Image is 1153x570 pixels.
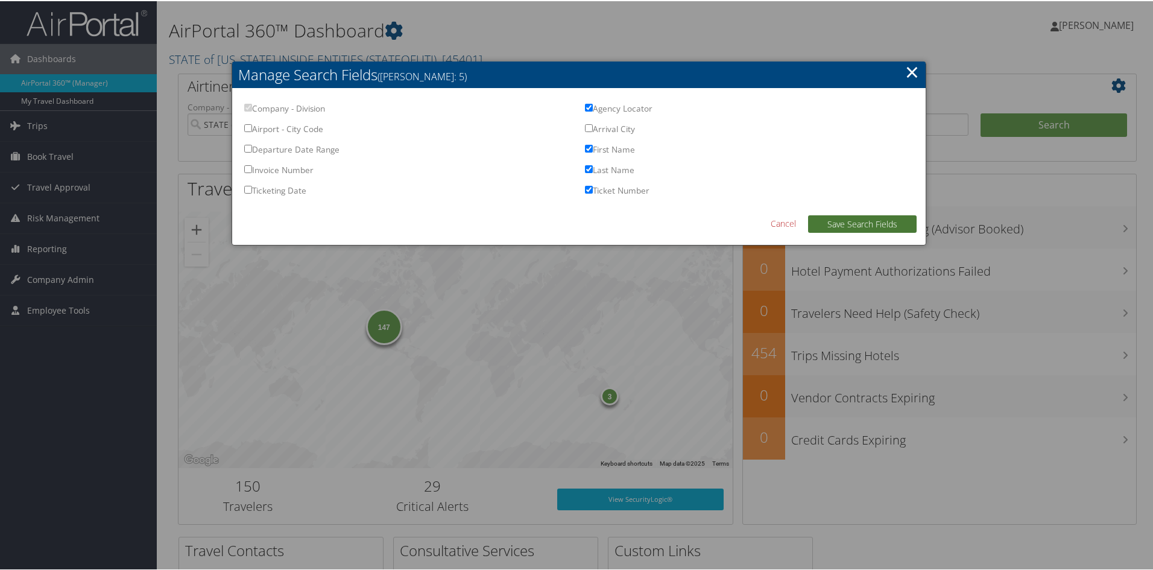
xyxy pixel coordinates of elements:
button: Save Search Fields [808,214,917,232]
label: Last Name [585,163,634,182]
label: Invoice Number [244,163,314,182]
label: Departure Date Range [244,142,340,161]
input: Company - Division [244,103,252,110]
input: Departure Date Range [244,144,252,151]
input: Ticketing Date [244,185,252,192]
input: Agency Locator [585,103,593,110]
label: Ticket Number [585,183,649,202]
label: Company - Division [244,101,325,120]
label: Ticketing Date [244,183,306,202]
input: Ticket Number [585,185,593,192]
input: First Name [585,144,593,151]
input: Last Name [585,164,593,172]
label: Arrival City [585,122,635,141]
label: First Name [585,142,635,161]
input: Airport - City Code [244,123,252,131]
input: Invoice Number [244,164,252,172]
label: Airport - City Code [244,122,323,141]
input: Arrival City [585,123,593,131]
span: ([PERSON_NAME]: 5) [377,69,467,82]
h2: Manage Search Fields [232,60,926,87]
a: Cancel [771,216,796,229]
a: Close [905,59,919,83]
label: Agency Locator [585,101,652,120]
